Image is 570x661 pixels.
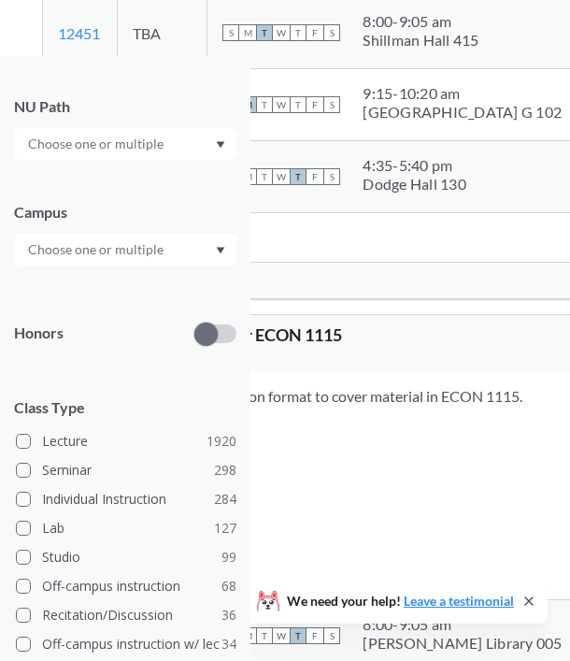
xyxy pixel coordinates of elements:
span: F [306,24,323,41]
div: Dodge Hall 130 [363,175,466,194]
input: Choose one or multiple [19,133,176,155]
span: 99 [221,547,236,568]
a: Leave a testimonial [404,593,514,609]
span: T [256,24,273,41]
div: 4:35 - 5:40 pm [363,156,466,175]
span: W [273,168,290,185]
span: W [273,24,290,41]
span: T [256,96,273,113]
div: Dropdown arrow [14,128,236,160]
label: Lab [16,516,236,540]
span: 1920 [207,431,236,452]
div: 8:00 - 9:05 am [363,615,562,634]
label: Off-campus instruction w/ lec [16,632,236,656]
label: Off-campus instruction [16,574,236,598]
input: Choose one or multiple [19,238,176,261]
span: F [306,168,323,185]
label: Recitation/Discussion [16,603,236,627]
svg: Dropdown arrow [216,247,225,254]
span: T [290,24,306,41]
div: Campus [14,202,236,223]
span: T [256,627,273,644]
span: 298 [214,460,236,481]
div: NU Path [14,96,236,117]
label: Individual Instruction [16,487,236,511]
span: T [256,168,273,185]
span: S [323,627,340,644]
span: S [323,96,340,113]
svg: Dropdown arrow [216,141,225,149]
span: T [290,96,306,113]
span: W [273,96,290,113]
span: T [290,168,306,185]
div: Dropdown arrow [14,234,236,266]
div: [PERSON_NAME] Library 005 [363,634,562,653]
span: 284 [214,489,236,510]
label: Studio [16,545,236,569]
span: F [306,627,323,644]
span: M [239,24,256,41]
span: 36 [221,605,236,625]
div: 9:15 - 10:20 am [363,84,562,103]
span: S [323,168,340,185]
div: 8:00 - 9:05 am [363,12,478,31]
span: W [273,627,290,644]
p: Honors [14,323,64,344]
span: S [323,24,340,41]
span: T [290,627,306,644]
label: Lecture [16,429,236,453]
div: [GEOGRAPHIC_DATA] G 102 [363,103,562,122]
span: 34 [221,634,236,654]
span: S [222,24,239,41]
label: Seminar [16,458,236,482]
span: 127 [214,518,236,539]
a: 12451 [58,24,100,42]
span: F [306,96,323,113]
span: Class Type [14,397,236,418]
span: 68 [221,576,236,596]
span: We need your help! [287,595,514,608]
div: Shillman Hall 415 [363,31,478,50]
